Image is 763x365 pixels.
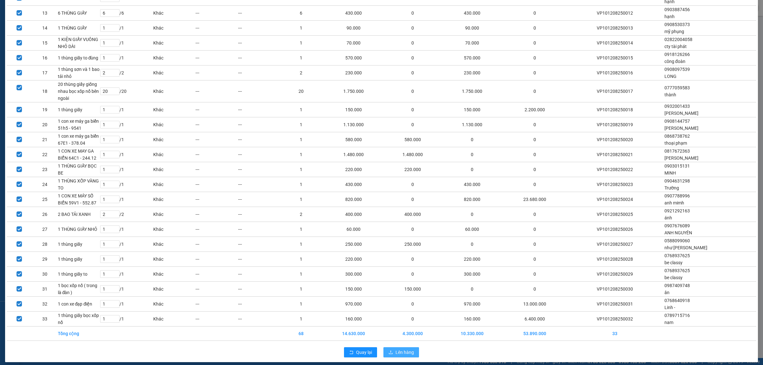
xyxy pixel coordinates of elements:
[322,207,385,222] td: 400.000
[503,80,566,102] td: 0
[664,141,687,146] span: thoại phạm
[441,147,503,162] td: 0
[322,267,385,282] td: 300.000
[566,297,664,312] td: VP101208250031
[153,252,195,267] td: Khác
[58,312,100,327] td: 1 thùng giấy bọc xốp nổ
[58,36,100,51] td: 1 KIỆN GIẤY VUÔNG NHỎ DÀI
[280,267,322,282] td: 1
[280,80,322,102] td: 20
[100,312,153,327] td: / 1
[153,36,195,51] td: Khác
[322,147,385,162] td: 1.480.000
[566,192,664,207] td: VP101208250024
[664,59,685,64] span: công đoàn
[58,80,100,102] td: 20 thùng giấy giống nhau bọc xốp nổ bên ngoài
[385,162,441,177] td: 220.000
[238,267,280,282] td: ---
[664,215,672,220] span: ánh
[664,305,675,310] span: Linh -
[385,80,441,102] td: 0
[664,111,698,116] span: [PERSON_NAME]
[100,162,153,177] td: / 1
[100,6,153,21] td: / 6
[100,237,153,252] td: / 1
[32,162,58,177] td: 23
[664,298,690,303] span: 0768640918
[195,65,237,80] td: ---
[58,147,100,162] td: 1 CON XE MAY GA BIỂN 64C1 - 244.12
[356,349,372,356] span: Quay lại
[32,282,58,297] td: 31
[664,44,687,49] span: cty tài phát
[195,267,237,282] td: ---
[100,177,153,192] td: / 1
[100,252,153,267] td: / 1
[153,102,195,117] td: Khác
[195,21,237,36] td: ---
[322,132,385,147] td: 580.000
[566,267,664,282] td: VP101208250029
[503,297,566,312] td: 13.000.000
[153,6,195,21] td: Khác
[383,347,419,357] button: uploadLên hàng
[322,6,385,21] td: 430.000
[195,6,237,21] td: ---
[664,126,698,131] span: [PERSON_NAME]
[664,22,690,27] span: 0908530373
[322,102,385,117] td: 150.000
[566,162,664,177] td: VP101208250022
[58,51,100,65] td: 1 thùng giấy to đùng
[322,237,385,252] td: 250.000
[322,177,385,192] td: 430.000
[664,200,684,205] span: anh mimh
[664,155,698,161] span: [PERSON_NAME]
[503,117,566,132] td: 0
[566,21,664,36] td: VP101208250013
[441,297,503,312] td: 970.000
[58,6,100,21] td: 6 THÙNG GIẤY
[32,297,58,312] td: 32
[441,51,503,65] td: 570.000
[58,65,100,80] td: 1 thùng sơn và 1 bao tải nhỏ
[566,36,664,51] td: VP101208250014
[503,237,566,252] td: 0
[238,312,280,327] td: ---
[664,268,690,273] span: 0768937625
[58,21,100,36] td: 1 THÙNG GIẤY
[441,177,503,192] td: 430.000
[503,132,566,147] td: 0
[664,67,690,72] span: 0908097539
[153,21,195,36] td: Khác
[195,162,237,177] td: ---
[664,104,690,109] span: 0932001433
[153,147,195,162] td: Khác
[32,102,58,117] td: 19
[385,21,441,36] td: 0
[58,132,100,147] td: 1 con xe máy ga biển 67E1 - 378.04
[153,51,195,65] td: Khác
[664,148,690,154] span: 0817672363
[385,282,441,297] td: 150.000
[566,222,664,237] td: VP101208250026
[441,192,503,207] td: 820.000
[32,267,58,282] td: 30
[441,207,503,222] td: 0
[385,252,441,267] td: 0
[664,178,690,183] span: 0904631298
[195,36,237,51] td: ---
[15,3,99,11] strong: PHIẾU DÁN LÊN HÀNG
[664,170,676,176] span: MINH
[322,162,385,177] td: 220.000
[441,117,503,132] td: 1.130.000
[664,134,690,139] span: 0868738762
[664,230,692,235] span: ANH NGUYÊN
[58,207,100,222] td: 2 BAO TẢI XANH
[664,208,690,213] span: 0921292163
[385,51,441,65] td: 0
[195,237,237,252] td: ---
[100,36,153,51] td: / 1
[664,275,683,280] span: be classy
[153,192,195,207] td: Khác
[238,132,280,147] td: ---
